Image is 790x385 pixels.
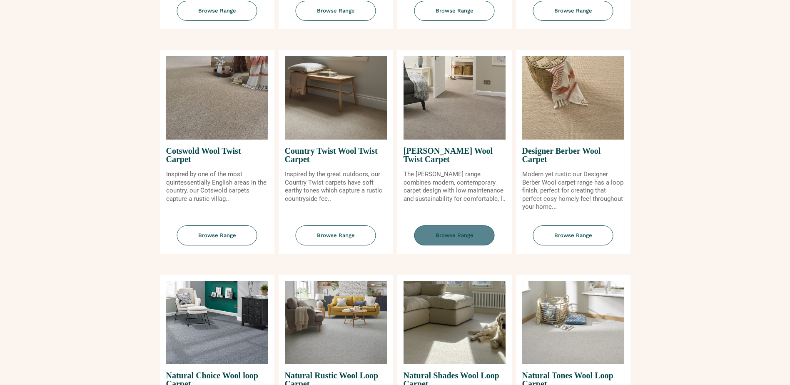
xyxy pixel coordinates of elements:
p: Inspired by the great outdoors, our Country Twist carpets have soft earthy tones which capture a ... [285,170,387,203]
img: Natural Rustic Wool Loop Carpet [285,281,387,364]
span: Browse Range [414,1,495,21]
img: Natural Shades Wool Loop Carpet [404,281,506,364]
img: Natural Choice Wool loop Carpet [166,281,268,364]
span: Browse Range [296,1,376,21]
span: Browse Range [177,225,257,246]
img: Natural Tones Wool Loop Carpet [522,281,624,364]
a: Browse Range [516,1,631,30]
span: Designer Berber Wool Carpet [522,140,624,170]
a: Browse Range [397,1,512,30]
span: Browse Range [296,225,376,246]
img: Cotswold Wool Twist Carpet [166,56,268,140]
span: Browse Range [177,1,257,21]
span: Browse Range [533,225,613,246]
img: Craven Wool Twist Carpet [404,56,506,140]
span: Browse Range [533,1,613,21]
p: Inspired by one of the most quintessentially English areas in the country, our Cotswold carpets c... [166,170,268,203]
a: Browse Range [279,225,393,254]
span: Cotswold Wool Twist Carpet [166,140,268,170]
p: Modern yet rustic our Designer Berber Wool carpet range has a loop finish, perfect for creating t... [522,170,624,211]
p: The [PERSON_NAME] range combines modern, contemporary carpet design with low maintenance and sust... [404,170,506,203]
img: Designer Berber Wool Carpet [522,56,624,140]
a: Browse Range [397,225,512,254]
a: Browse Range [516,225,631,254]
a: Browse Range [279,1,393,30]
a: Browse Range [160,225,274,254]
img: Country Twist Wool Twist Carpet [285,56,387,140]
a: Browse Range [160,1,274,30]
span: Browse Range [414,225,495,246]
span: Country Twist Wool Twist Carpet [285,140,387,170]
span: [PERSON_NAME] Wool Twist Carpet [404,140,506,170]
